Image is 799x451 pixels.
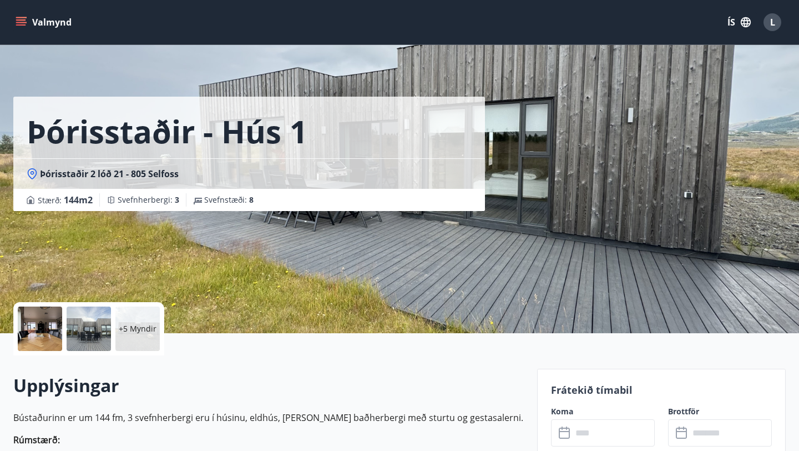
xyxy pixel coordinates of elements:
span: Svefnherbergi : [118,194,179,206]
h1: Þórisstaðir - Hús 1 [27,110,307,152]
span: L [770,16,775,28]
p: Bústaðurinn er um 144 fm, 3 svefnherbergi eru í húsinu, eldhús, [PERSON_NAME] baðherbergi með stu... [13,411,524,424]
h2: Upplýsingar [13,373,524,398]
button: ÍS [721,12,757,32]
label: Koma [551,406,655,417]
span: 3 [175,194,179,205]
span: Þórisstaðir 2 lóð 21 - 805 Selfoss [40,168,179,180]
strong: Rúmstærð: [13,434,60,446]
span: 8 [249,194,254,205]
label: Brottför [668,406,772,417]
button: menu [13,12,76,32]
span: Svefnstæði : [204,194,254,206]
p: +5 Myndir [119,323,156,334]
button: L [759,9,786,36]
p: Frátekið tímabil [551,383,772,397]
span: 144 m2 [64,194,93,206]
span: Stærð : [38,193,93,207]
